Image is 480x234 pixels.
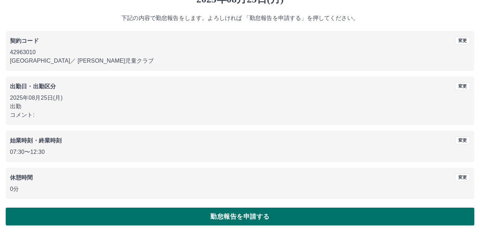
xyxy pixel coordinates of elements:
[10,94,470,102] p: 2025年08月25日(月)
[10,48,470,57] p: 42963010
[6,14,474,22] p: 下記の内容で勤怠報告をします。よろしければ 「勤怠報告を申請する」を押してください。
[6,208,474,225] button: 勤怠報告を申請する
[10,148,470,156] p: 07:30 〜 12:30
[455,136,470,144] button: 変更
[10,102,470,111] p: 出勤
[10,38,39,44] b: 契約コード
[455,173,470,181] button: 変更
[455,82,470,90] button: 変更
[10,57,470,65] p: [GEOGRAPHIC_DATA] ／ [PERSON_NAME]児童クラブ
[10,137,62,144] b: 始業時刻・終業時刻
[10,175,33,181] b: 休憩時間
[455,37,470,45] button: 変更
[10,185,470,193] p: 0分
[10,111,470,119] p: コメント:
[10,83,56,89] b: 出勤日・出勤区分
